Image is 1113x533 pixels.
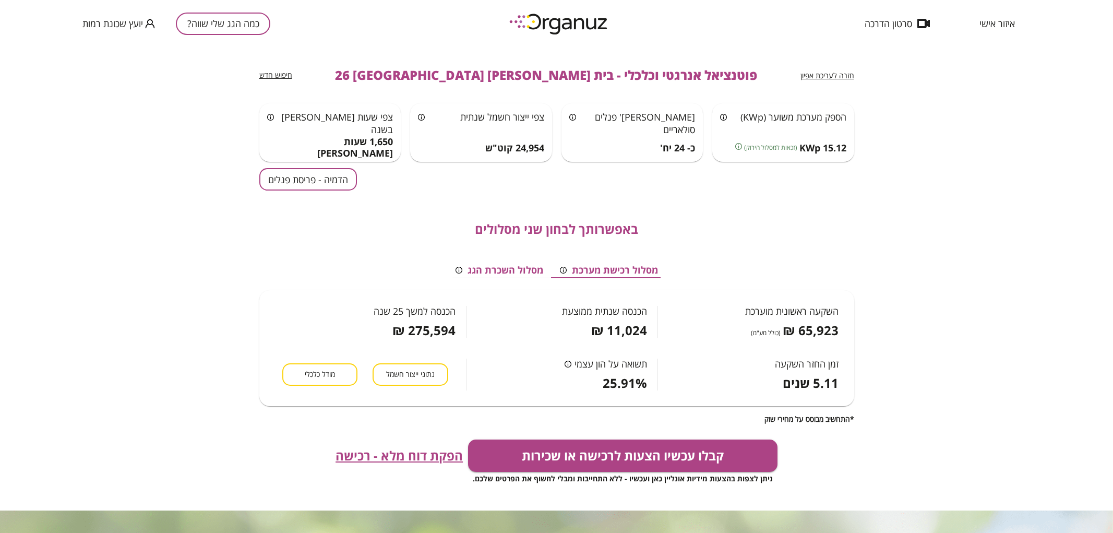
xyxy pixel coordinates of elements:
[468,440,777,472] button: קבלו עכשיו הצעות לרכישה או שכירות
[800,70,854,80] span: חזרה לעריכת אפיון
[660,143,695,154] span: כ- 24 יח'
[305,370,335,380] span: מודל כלכלי
[82,17,155,30] button: יועץ שכונת רמות
[485,143,544,154] span: 24,954 קוט"ש
[259,70,292,80] button: חיפוש חדש
[176,13,270,35] button: כמה הגג שלי שווה?
[799,143,846,154] span: 15.12 KWp
[783,323,839,338] span: 65,923 ₪
[849,18,946,29] button: סרטון הדרכה
[964,18,1031,29] button: איזור אישי
[373,363,448,386] button: נתוני ייצור חשמל
[259,168,357,191] button: הדמיה - פריסת פנלים
[775,359,839,369] span: זמן החזר השקעה
[562,306,647,316] span: הכנסה שנתית ממוצעת
[783,376,839,390] span: 5.11 שנים
[336,448,463,463] button: הפקת דוח מלא - רכישה
[386,370,435,380] span: נתוני ייצור חשמל
[374,306,456,316] span: הכנסה למשך 25 שנה
[392,323,456,338] span: 275,594 ₪
[979,18,1015,29] span: איזור אישי
[502,9,617,38] img: logo
[447,263,552,278] button: מסלול השכרת הגג
[745,306,839,316] span: השקעה ראשונית מוערכת
[764,414,854,423] span: *התחשיב מבוסס על מחירי שוק
[460,111,544,123] span: צפי ייצור חשמל שנתית
[865,18,912,29] span: סרטון הדרכה
[740,111,846,123] span: הספק מערכת משוער (KWp)
[800,71,854,81] button: חזרה לעריכת אפיון
[603,376,647,390] span: 25.91%
[282,363,357,386] button: מודל כלכלי
[475,222,638,236] span: באפשרותך לבחון שני מסלולים
[575,359,647,369] span: תשואה על הון עצמי
[335,68,757,82] span: פוטנציאל אנרגטי וכלכלי - בית [PERSON_NAME] 26 [GEOGRAPHIC_DATA]
[473,473,773,483] span: ניתן לצפות בהצעות מידיות אונליין כאן ועכשיו - ללא התחייבות ומבלי לחשוף את הפרטים שלכם.
[591,323,647,338] span: 11,024 ₪
[82,18,143,29] span: יועץ שכונת רמות
[751,328,781,338] span: (כולל מע"מ)
[744,143,797,152] span: (זכאות למסלול הירוק)
[552,263,666,278] button: מסלול רכישת מערכת
[267,136,393,159] span: 1,650 שעות [PERSON_NAME]
[595,111,695,136] span: [PERSON_NAME]' פנלים סולאריים
[281,111,393,136] span: צפי שעות [PERSON_NAME] בשנה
